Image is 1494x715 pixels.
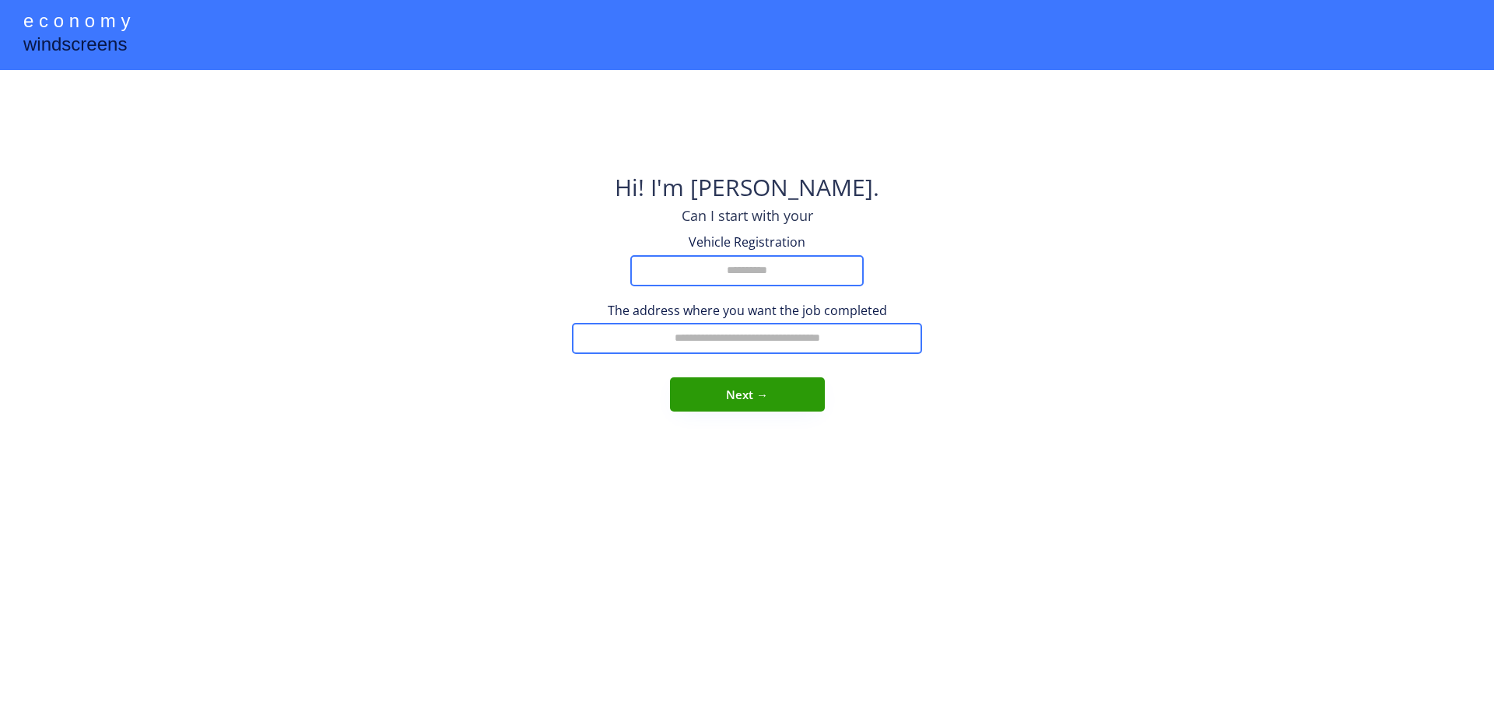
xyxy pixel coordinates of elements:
div: Hi! I'm [PERSON_NAME]. [615,171,879,206]
div: e c o n o m y [23,8,130,37]
button: Next → [670,377,825,412]
div: Can I start with your [682,206,813,226]
div: windscreens [23,31,127,61]
div: The address where you want the job completed [572,302,922,319]
img: yH5BAEAAAAALAAAAAABAAEAAAIBRAA7 [708,86,786,163]
div: Vehicle Registration [669,233,825,251]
